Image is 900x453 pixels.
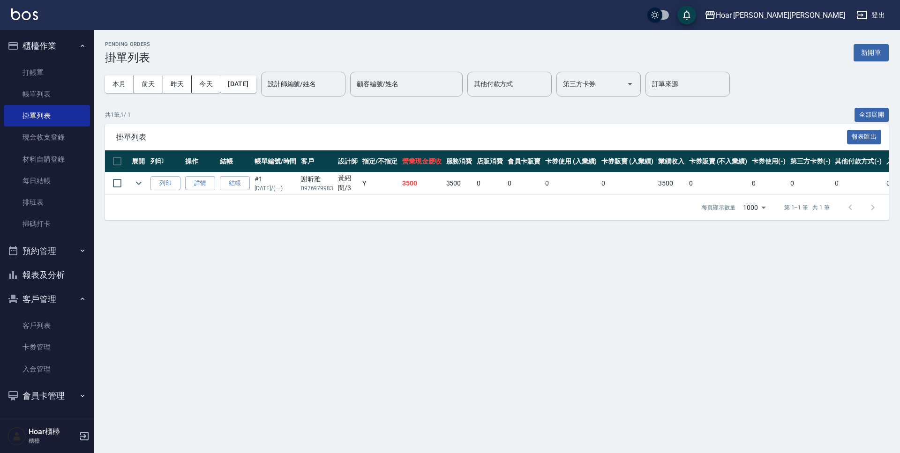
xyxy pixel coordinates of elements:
[4,105,90,126] a: 掛單列表
[220,75,256,93] button: [DATE]
[702,203,735,212] p: 每頁顯示數量
[129,150,148,172] th: 展開
[4,213,90,235] a: 掃碼打卡
[4,170,90,192] a: 每日結帳
[4,239,90,263] button: 預約管理
[336,172,360,194] td: 黃紹閔 /3
[150,176,180,191] button: 列印
[788,150,833,172] th: 第三方卡券(-)
[4,315,90,336] a: 客戶列表
[854,44,889,61] button: 新開單
[855,108,889,122] button: 全部展開
[656,150,687,172] th: 業績收入
[336,150,360,172] th: 設計師
[360,150,400,172] th: 指定/不指定
[474,172,505,194] td: 0
[784,203,830,212] p: 第 1–1 筆 共 1 筆
[400,150,444,172] th: 營業現金應收
[400,172,444,194] td: 3500
[847,130,882,144] button: 報表匯出
[656,172,687,194] td: 3500
[183,150,217,172] th: 操作
[687,150,750,172] th: 卡券販賣 (不入業績)
[134,75,163,93] button: 前天
[11,8,38,20] img: Logo
[301,184,334,193] p: 0976979983
[444,172,475,194] td: 3500
[4,336,90,358] a: 卡券管理
[105,41,150,47] h2: Pending Orders
[255,184,296,193] p: [DATE] / (一)
[4,358,90,380] a: 入金管理
[299,150,336,172] th: 客戶
[599,150,656,172] th: 卡券販賣 (入業績)
[4,126,90,148] a: 現金收支登錄
[299,172,336,194] td: 謝昕雅
[788,172,833,194] td: 0
[543,172,600,194] td: 0
[599,172,656,194] td: 0
[4,62,90,83] a: 打帳單
[148,150,183,172] th: 列印
[854,48,889,57] a: 新開單
[716,9,845,21] div: Hoar [PERSON_NAME][PERSON_NAME]
[677,6,696,24] button: save
[474,150,505,172] th: 店販消費
[7,427,26,446] img: Person
[4,287,90,312] button: 客戶管理
[4,34,90,58] button: 櫃檯作業
[105,75,134,93] button: 本月
[163,75,192,93] button: 昨天
[847,132,882,141] a: 報表匯出
[505,150,543,172] th: 會員卡販賣
[832,172,884,194] td: 0
[701,6,849,25] button: Hoar [PERSON_NAME][PERSON_NAME]
[750,172,788,194] td: 0
[4,384,90,408] button: 會員卡管理
[853,7,889,24] button: 登出
[687,172,750,194] td: 0
[4,149,90,170] a: 材料自購登錄
[505,172,543,194] td: 0
[105,111,131,119] p: 共 1 筆, 1 / 1
[132,176,146,190] button: expand row
[832,150,884,172] th: 其他付款方式(-)
[217,150,252,172] th: 結帳
[192,75,220,93] button: 今天
[444,150,475,172] th: 服務消費
[185,176,215,191] a: 詳情
[543,150,600,172] th: 卡券使用 (入業績)
[4,263,90,287] button: 報表及分析
[252,172,299,194] td: # 1
[4,83,90,105] a: 帳單列表
[29,427,76,437] h5: Hoar櫃檯
[4,192,90,213] a: 排班表
[252,150,299,172] th: 帳單編號/時間
[360,172,400,194] td: Y
[739,195,769,220] div: 1000
[750,150,788,172] th: 卡券使用(-)
[116,133,847,142] span: 掛單列表
[105,51,150,64] h3: 掛單列表
[220,176,250,191] button: 結帳
[622,76,637,91] button: Open
[29,437,76,445] p: 櫃檯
